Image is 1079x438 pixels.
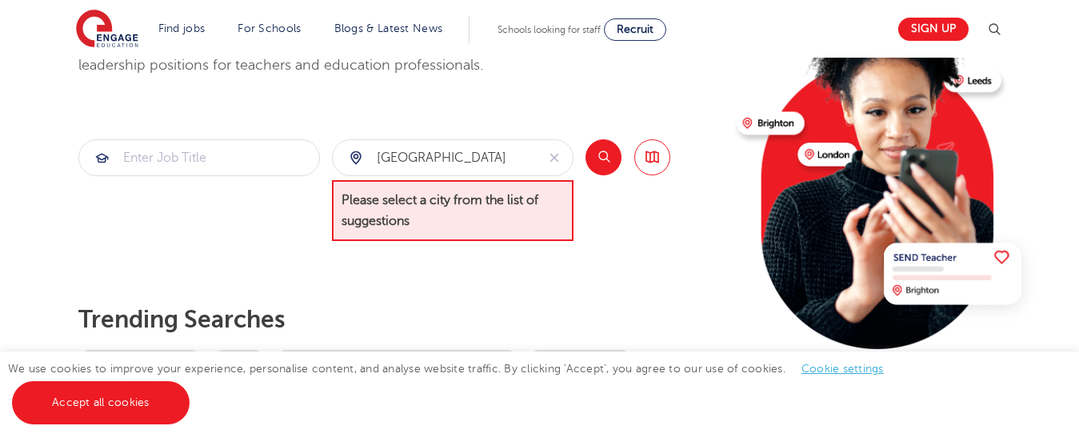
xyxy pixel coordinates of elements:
[332,139,573,176] div: Submit
[898,18,969,41] a: Sign up
[332,180,573,242] span: Please select a city from the list of suggestions
[212,350,266,373] a: SEND
[8,363,900,408] span: We use cookies to improve your experience, personalise content, and analyse website traffic. By c...
[275,350,518,373] a: Benefits of working with Engage Education
[78,350,202,373] a: Teaching Vacancies
[333,140,536,175] input: Submit
[78,139,320,176] div: Submit
[158,22,206,34] a: Find jobs
[334,22,443,34] a: Blogs & Latest News
[76,10,138,50] img: Engage Education
[528,350,633,373] a: Register with us
[78,305,724,334] p: Trending searches
[604,18,666,41] a: Recruit
[801,363,884,375] a: Cookie settings
[238,22,301,34] a: For Schools
[79,140,319,175] input: Submit
[498,24,601,35] span: Schools looking for staff
[536,140,573,175] button: Clear
[12,381,190,424] a: Accept all cookies
[617,23,653,35] span: Recruit
[585,139,621,175] button: Search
